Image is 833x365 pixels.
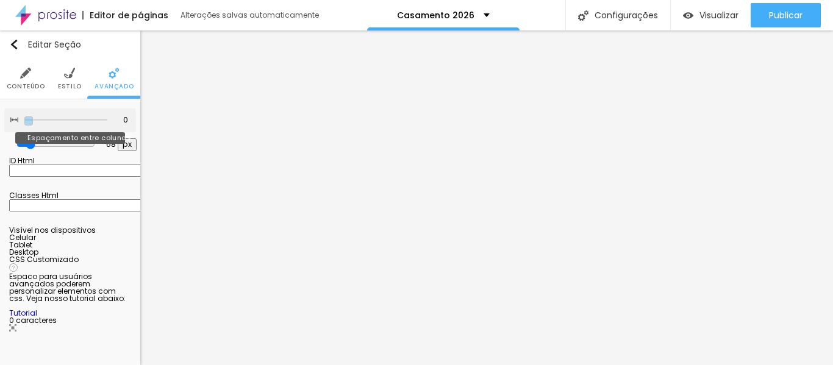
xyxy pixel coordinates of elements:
p: Casamento 2026 [397,11,474,19]
img: Icone [9,324,16,331]
button: Publicar [751,3,821,27]
span: Avançado [95,83,134,90]
img: Icone [109,68,120,79]
div: Alterações salvas automaticamente [181,12,321,19]
iframe: Editor [140,30,833,365]
img: Icone [10,116,18,124]
span: Estilo [58,83,82,90]
div: Visível nos dispositivos [9,227,131,234]
img: Icone [9,263,18,272]
div: Editar Seção [9,40,81,49]
div: 0 caracteres [9,317,131,333]
img: Icone [578,10,588,21]
span: Desktop [9,247,38,257]
button: px [118,138,137,151]
div: CSS Customizado [9,256,131,263]
span: Tablet [9,239,32,250]
div: Espaco para usuários avançados poderem personalizar elementos com css. Veja nosso tutorial abaixo: [9,273,131,317]
div: ID Html [9,157,131,165]
img: view-1.svg [683,10,693,21]
span: Visualizar [699,10,738,20]
span: Celular [9,232,36,243]
span: Publicar [769,10,803,20]
button: Visualizar [671,3,751,27]
div: Editor de páginas [82,11,168,19]
img: Icone [20,68,31,79]
img: Icone [64,68,75,79]
a: Tutorial [9,308,37,318]
div: Classes Html [9,192,131,199]
img: Icone [9,40,19,49]
span: Conteúdo [7,83,45,90]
